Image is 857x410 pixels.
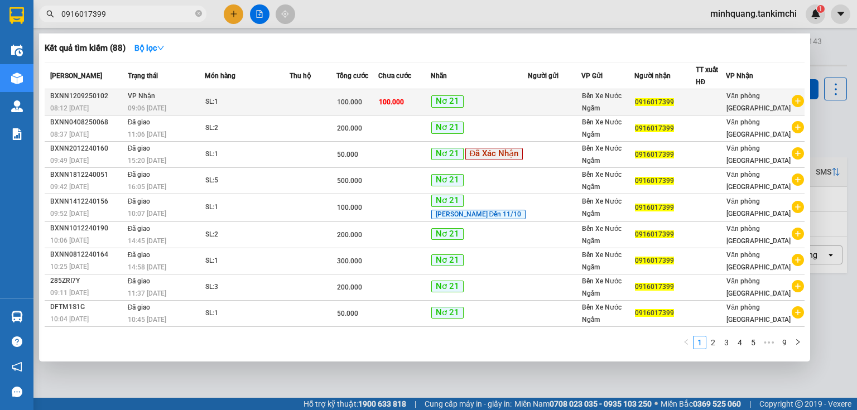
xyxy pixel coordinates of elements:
[50,157,89,165] span: 09:49 [DATE]
[792,95,804,107] span: plus-circle
[726,277,791,297] span: Văn phòng [GEOGRAPHIC_DATA]
[635,257,674,264] span: 0916017399
[337,177,362,185] span: 500.000
[128,183,166,191] span: 16:05 [DATE]
[50,72,102,80] span: [PERSON_NAME]
[128,237,166,245] span: 14:45 [DATE]
[726,118,791,138] span: Văn phòng [GEOGRAPHIC_DATA]
[528,72,559,80] span: Người gửi
[726,92,791,112] span: Văn phòng [GEOGRAPHIC_DATA]
[760,336,778,349] li: Next 5 Pages
[726,225,791,245] span: Văn phòng [GEOGRAPHIC_DATA]
[205,122,289,134] div: SL: 2
[50,327,124,339] div: PYEY8FBB
[128,144,151,152] span: Đã giao
[128,131,166,138] span: 11:06 [DATE]
[431,195,464,207] span: Nơ 21
[336,72,368,80] span: Tổng cước
[50,117,124,128] div: BXNN0408250068
[581,72,603,80] span: VP Gửi
[431,254,464,267] span: Nơ 21
[205,229,289,241] div: SL: 2
[726,144,791,165] span: Văn phòng [GEOGRAPHIC_DATA]
[747,336,760,349] li: 5
[50,131,89,138] span: 08:37 [DATE]
[706,336,720,349] li: 2
[128,303,151,311] span: Đã giao
[431,174,464,186] span: Nơ 21
[50,237,89,244] span: 10:06 [DATE]
[128,72,158,80] span: Trạng thái
[582,118,622,138] span: Bến Xe Nước Ngầm
[50,90,124,102] div: BXNN1209250102
[720,336,733,349] a: 3
[378,72,411,80] span: Chưa cước
[205,255,289,267] div: SL: 1
[431,281,464,293] span: Nơ 21
[11,128,23,140] img: solution-icon
[195,10,202,17] span: close-circle
[128,118,151,126] span: Đã giao
[760,336,778,349] span: •••
[778,336,791,349] li: 9
[337,98,362,106] span: 100.000
[582,303,622,324] span: Bến Xe Nước Ngầm
[12,387,22,397] span: message
[337,257,362,265] span: 300.000
[792,173,804,186] span: plus-circle
[792,201,804,213] span: plus-circle
[128,316,166,324] span: 10:45 [DATE]
[50,183,89,191] span: 09:42 [DATE]
[431,210,526,220] span: [PERSON_NAME] Đến 11/10
[128,225,151,233] span: Đã giao
[582,251,622,271] span: Bến Xe Nước Ngầm
[50,249,124,261] div: BXNN0812240164
[205,96,289,108] div: SL: 1
[465,148,523,160] span: Đã Xác Nhận
[11,100,23,112] img: warehouse-icon
[128,104,166,112] span: 09:06 [DATE]
[205,175,289,187] div: SL: 5
[582,277,622,297] span: Bến Xe Nước Ngầm
[431,122,464,134] span: Nơ 21
[9,7,24,24] img: logo-vxr
[582,92,622,112] span: Bến Xe Nước Ngầm
[205,307,289,320] div: SL: 1
[582,225,622,245] span: Bến Xe Nước Ngầm
[791,336,805,349] li: Next Page
[50,275,124,287] div: 285ZRI7Y
[205,148,289,161] div: SL: 1
[792,147,804,160] span: plus-circle
[747,336,759,349] a: 5
[50,196,124,208] div: BXNN1412240156
[205,281,289,293] div: SL: 3
[726,72,753,80] span: VP Nhận
[634,72,671,80] span: Người nhận
[337,231,362,239] span: 200.000
[693,336,706,349] li: 1
[128,290,166,297] span: 11:37 [DATE]
[734,336,746,349] a: 4
[431,95,464,108] span: Nơ 21
[50,315,89,323] span: 10:04 [DATE]
[582,197,622,218] span: Bến Xe Nước Ngầm
[683,339,690,345] span: left
[778,336,791,349] a: 9
[696,66,718,86] span: TT xuất HĐ
[379,98,404,106] span: 100.000
[128,171,151,179] span: Đã giao
[50,223,124,234] div: BXNN1012240190
[726,303,791,324] span: Văn phòng [GEOGRAPHIC_DATA]
[337,310,358,317] span: 50.000
[195,9,202,20] span: close-circle
[431,228,464,240] span: Nơ 21
[134,44,165,52] strong: Bộ lọc
[50,301,124,313] div: DFTM1S1G
[50,143,124,155] div: BXNN2012240160
[635,177,674,185] span: 0916017399
[128,210,166,218] span: 10:07 [DATE]
[50,263,89,271] span: 10:25 [DATE]
[792,280,804,292] span: plus-circle
[290,72,311,80] span: Thu hộ
[431,72,447,80] span: Nhãn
